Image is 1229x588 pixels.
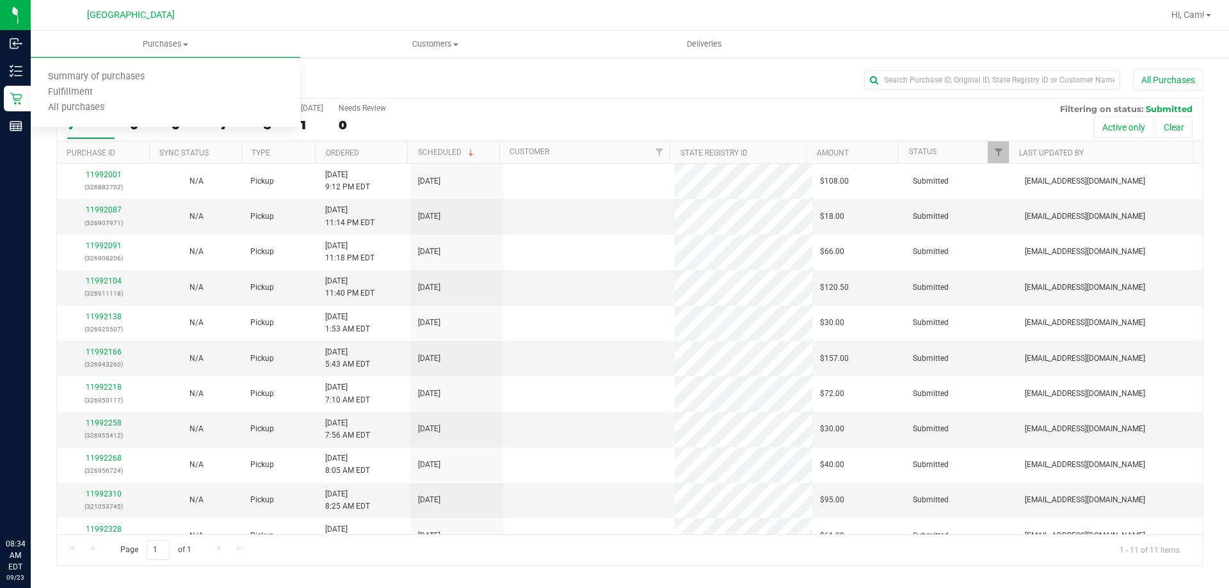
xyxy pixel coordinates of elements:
[86,205,122,214] a: 11992087
[301,118,323,132] div: 1
[301,38,569,50] span: Customers
[913,246,949,258] span: Submitted
[820,317,844,329] span: $30.00
[31,102,122,113] span: All purchases
[189,211,204,223] button: N/A
[670,38,739,50] span: Deliveries
[86,525,122,534] a: 11992328
[820,423,844,435] span: $30.00
[325,346,370,370] span: [DATE] 5:43 AM EDT
[1155,116,1193,138] button: Clear
[820,211,844,223] span: $18.00
[189,530,204,542] button: N/A
[913,175,949,187] span: Submitted
[325,275,374,299] span: [DATE] 11:40 PM EDT
[31,31,300,58] a: Purchases Summary of purchases Fulfillment All purchases
[147,540,170,560] input: 1
[913,423,949,435] span: Submitted
[339,118,386,132] div: 0
[1133,69,1203,91] button: All Purchases
[909,147,936,156] a: Status
[1060,104,1143,114] span: Filtering on status:
[189,282,204,294] button: N/A
[913,494,949,506] span: Submitted
[189,494,204,506] button: N/A
[339,104,386,113] div: Needs Review
[325,488,370,513] span: [DATE] 8:25 AM EDT
[250,494,274,506] span: Pickup
[820,353,849,365] span: $157.00
[86,312,122,321] a: 11992138
[189,283,204,292] span: Not Applicable
[189,246,204,258] button: N/A
[1025,459,1145,471] span: [EMAIL_ADDRESS][DOMAIN_NAME]
[820,175,849,187] span: $108.00
[10,92,22,105] inline-svg: Retail
[1171,10,1205,20] span: Hi, Cam!
[418,388,440,400] span: [DATE]
[1109,540,1190,559] span: 1 - 11 of 11 items
[109,540,202,560] span: Page of 1
[913,353,949,365] span: Submitted
[250,246,274,258] span: Pickup
[913,211,949,223] span: Submitted
[570,31,839,58] a: Deliveries
[418,148,476,157] a: Scheduled
[510,147,549,156] a: Customer
[913,530,949,542] span: Submitted
[325,240,374,264] span: [DATE] 11:18 PM EDT
[1025,175,1145,187] span: [EMAIL_ADDRESS][DOMAIN_NAME]
[87,10,175,20] span: [GEOGRAPHIC_DATA]
[325,311,370,335] span: [DATE] 1:53 AM EDT
[1019,148,1084,157] a: Last Updated By
[1025,246,1145,258] span: [EMAIL_ADDRESS][DOMAIN_NAME]
[250,317,274,329] span: Pickup
[250,211,274,223] span: Pickup
[86,347,122,356] a: 11992166
[820,494,844,506] span: $95.00
[1094,116,1153,138] button: Active only
[6,538,25,573] p: 08:34 AM EDT
[418,494,440,506] span: [DATE]
[1025,423,1145,435] span: [EMAIL_ADDRESS][DOMAIN_NAME]
[189,531,204,540] span: Not Applicable
[65,323,142,335] p: (326925507)
[1025,317,1145,329] span: [EMAIL_ADDRESS][DOMAIN_NAME]
[418,175,440,187] span: [DATE]
[86,241,122,250] a: 11992091
[65,252,142,264] p: (326908206)
[250,282,274,294] span: Pickup
[1025,530,1145,542] span: [EMAIL_ADDRESS][DOMAIN_NAME]
[6,573,25,582] p: 09/23
[86,276,122,285] a: 11992104
[189,388,204,400] button: N/A
[31,87,110,98] span: Fulfillment
[1025,282,1145,294] span: [EMAIL_ADDRESS][DOMAIN_NAME]
[13,486,51,524] iframe: Resource center
[325,381,370,406] span: [DATE] 7:10 AM EDT
[10,120,22,132] inline-svg: Reports
[300,31,570,58] a: Customers
[864,70,1120,90] input: Search Purchase ID, Original ID, State Registry ID or Customer Name...
[189,317,204,329] button: N/A
[189,212,204,221] span: Not Applicable
[189,423,204,435] button: N/A
[250,353,274,365] span: Pickup
[820,282,849,294] span: $120.50
[189,460,204,469] span: Not Applicable
[189,354,204,363] span: Not Applicable
[65,465,142,477] p: (326956724)
[1025,211,1145,223] span: [EMAIL_ADDRESS][DOMAIN_NAME]
[418,423,440,435] span: [DATE]
[418,530,440,542] span: [DATE]
[65,500,142,513] p: (321053745)
[189,353,204,365] button: N/A
[301,104,323,113] div: [DATE]
[65,429,142,441] p: (326955412)
[65,181,142,193] p: (326882702)
[189,459,204,471] button: N/A
[418,317,440,329] span: [DATE]
[189,389,204,398] span: Not Applicable
[820,459,844,471] span: $40.00
[648,141,670,163] a: Filter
